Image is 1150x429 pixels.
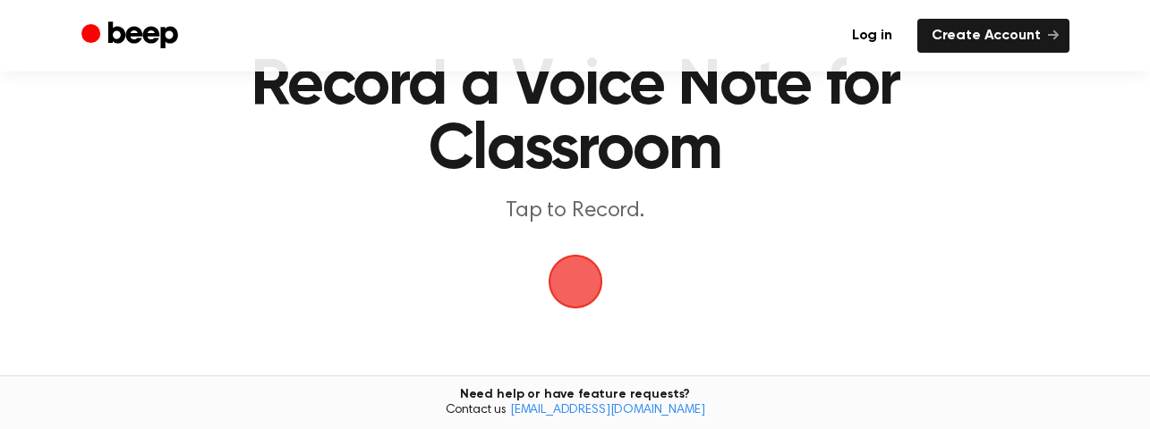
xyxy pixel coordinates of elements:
button: Beep Logo [549,255,602,308]
a: Log in [838,19,907,53]
h1: Record a Voice Note for Classroom [193,54,957,182]
a: [EMAIL_ADDRESS][DOMAIN_NAME] [510,404,705,416]
a: Create Account [917,19,1069,53]
a: Beep [81,19,183,54]
p: Tap to Record. [232,197,919,226]
span: Contact us [11,403,1139,419]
